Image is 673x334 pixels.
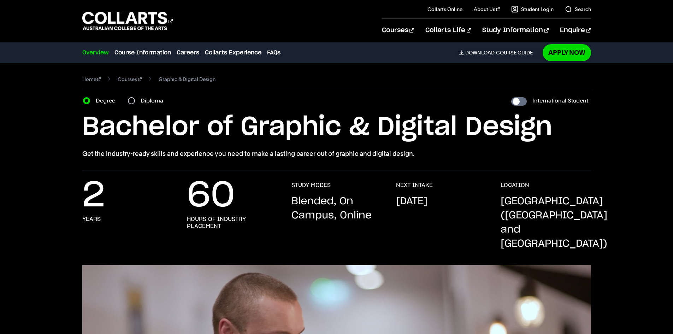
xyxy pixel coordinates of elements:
[474,6,500,13] a: About Us
[267,48,281,57] a: FAQs
[187,182,235,210] p: 60
[543,44,591,61] a: Apply Now
[118,74,142,84] a: Courses
[82,182,105,210] p: 2
[501,194,607,251] p: [GEOGRAPHIC_DATA] ([GEOGRAPHIC_DATA] and [GEOGRAPHIC_DATA])
[82,111,591,143] h1: Bachelor of Graphic & Digital Design
[177,48,199,57] a: Careers
[82,11,173,31] div: Go to homepage
[187,216,277,230] h3: hours of industry placement
[82,216,101,223] h3: years
[396,194,427,209] p: [DATE]
[159,74,216,84] span: Graphic & Digital Design
[501,182,529,189] h3: LOCATION
[82,74,101,84] a: Home
[114,48,171,57] a: Course Information
[565,6,591,13] a: Search
[382,19,414,42] a: Courses
[291,182,331,189] h3: STUDY MODES
[141,96,167,106] label: Diploma
[482,19,549,42] a: Study Information
[291,194,382,223] p: Blended, On Campus, Online
[427,6,462,13] a: Collarts Online
[425,19,471,42] a: Collarts Life
[82,149,591,159] p: Get the industry-ready skills and experience you need to make a lasting career out of graphic and...
[396,182,433,189] h3: NEXT INTAKE
[465,49,495,56] span: Download
[459,49,538,56] a: DownloadCourse Guide
[511,6,554,13] a: Student Login
[205,48,261,57] a: Collarts Experience
[532,96,588,106] label: International Student
[560,19,591,42] a: Enquire
[96,96,119,106] label: Degree
[82,48,109,57] a: Overview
